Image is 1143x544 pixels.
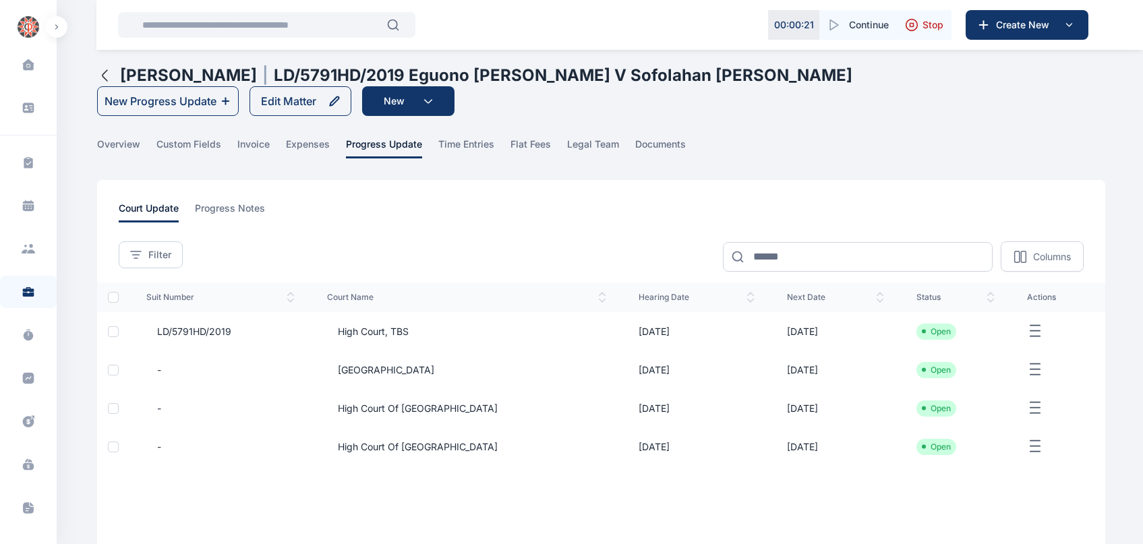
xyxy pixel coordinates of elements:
[438,138,510,158] a: time entries
[146,292,294,303] span: suit number
[327,402,498,415] span: High Court of [GEOGRAPHIC_DATA]
[195,202,281,222] a: progress notes
[120,65,257,86] h1: [PERSON_NAME]
[771,389,900,427] td: [DATE]
[622,351,771,389] td: [DATE]
[327,363,434,377] span: [GEOGRAPHIC_DATA]
[622,389,771,427] td: [DATE]
[286,138,330,158] span: expenses
[261,93,316,109] div: Edit Matter
[362,86,455,116] button: New
[286,138,346,158] a: expenses
[635,138,686,158] span: documents
[274,65,852,86] h1: LD/5791HD/2019 Eguono [PERSON_NAME] v Sofolahan [PERSON_NAME]
[622,427,771,466] td: [DATE]
[327,325,409,338] span: High Court, TBS
[105,93,216,109] div: New Progress Update
[916,292,995,303] span: status
[146,363,294,377] a: -
[97,138,140,158] span: overview
[156,138,221,158] span: custom fields
[250,86,351,116] button: Edit Matter
[991,18,1061,32] span: Create New
[237,138,286,158] a: invoice
[922,18,943,32] span: Stop
[97,86,239,116] button: New Progress Update
[346,138,422,158] span: progress update
[146,363,161,377] span: -
[97,138,156,158] a: overview
[771,427,900,466] td: [DATE]
[119,241,183,268] button: Filter
[771,351,900,389] td: [DATE]
[567,138,619,158] span: legal team
[156,138,237,158] a: custom fields
[510,138,567,158] a: flat fees
[119,202,179,222] span: court update
[622,312,771,351] td: [DATE]
[1033,250,1071,264] p: Columns
[897,10,951,40] button: Stop
[787,292,884,303] span: next date
[438,138,494,158] span: time entries
[195,202,265,222] span: progress notes
[510,138,551,158] span: flat fees
[327,440,606,454] a: High Court of [GEOGRAPHIC_DATA]
[148,248,171,262] span: Filter
[327,292,606,303] span: court name
[237,138,270,158] span: invoice
[327,402,606,415] a: High Court of [GEOGRAPHIC_DATA]
[146,440,161,454] span: -
[966,10,1088,40] button: Create New
[262,65,268,86] span: |
[1027,292,1089,303] span: actions
[922,365,951,375] li: Open
[327,363,606,377] a: [GEOGRAPHIC_DATA]
[146,325,294,338] a: LD/5791HD/2019
[771,312,900,351] td: [DATE]
[146,402,161,415] span: -
[346,138,438,158] a: progress update
[146,440,294,454] a: -
[819,10,897,40] button: Continue
[567,138,635,158] a: legal team
[327,325,606,338] a: High Court, TBS
[146,325,231,338] span: LD/5791HD/2019
[327,440,498,454] span: High Court of [GEOGRAPHIC_DATA]
[922,442,951,452] li: Open
[1001,241,1084,272] button: Columns
[146,402,294,415] a: -
[635,138,702,158] a: documents
[922,326,951,337] li: Open
[922,403,951,414] li: Open
[639,292,755,303] span: hearing date
[774,18,814,32] p: 00 : 00 : 21
[849,18,889,32] span: Continue
[119,202,195,222] a: court update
